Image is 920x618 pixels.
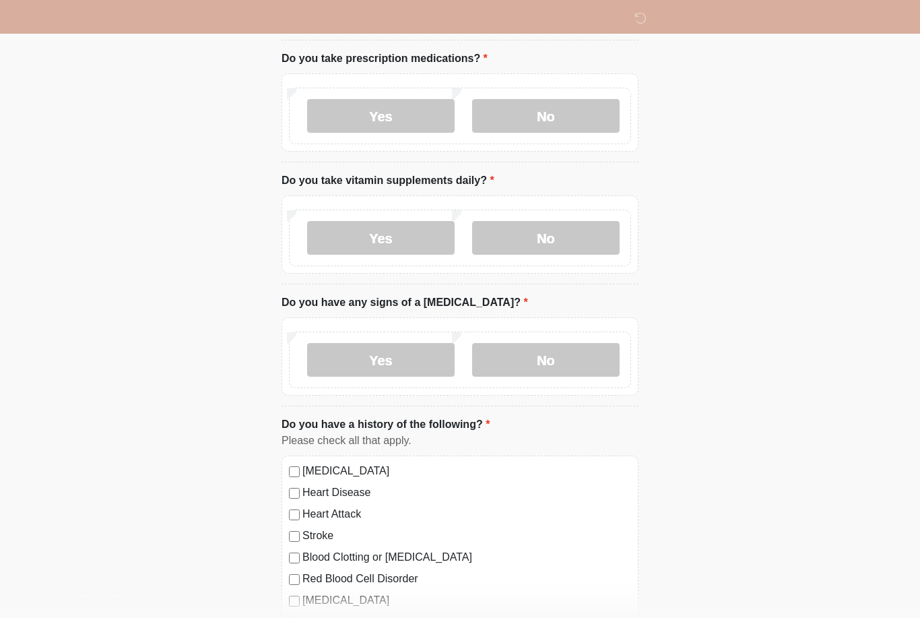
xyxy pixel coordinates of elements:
div: Please check all that apply. [282,433,638,449]
label: Yes [307,221,455,255]
label: [MEDICAL_DATA] [302,463,631,479]
label: Red Blood Cell Disorder [302,571,631,587]
label: No [472,221,620,255]
label: Yes [307,99,455,133]
label: Heart Attack [302,506,631,522]
label: [MEDICAL_DATA] [302,592,631,609]
label: No [472,343,620,377]
img: DM Wellness & Aesthetics Logo [268,10,286,27]
label: Blood Clotting or [MEDICAL_DATA] [302,549,631,565]
label: Stroke [302,528,631,544]
input: Heart Disease [289,488,300,499]
input: Stroke [289,531,300,542]
label: No [472,99,620,133]
input: [MEDICAL_DATA] [289,596,300,607]
label: Do you have any signs of a [MEDICAL_DATA]? [282,295,528,311]
label: Do you have a history of the following? [282,416,490,433]
input: [MEDICAL_DATA] [289,466,300,477]
label: Do you take vitamin supplements daily? [282,173,494,189]
input: Blood Clotting or [MEDICAL_DATA] [289,553,300,563]
label: Yes [307,343,455,377]
label: Heart Disease [302,485,631,501]
label: Do you take prescription medications? [282,51,488,67]
input: Red Blood Cell Disorder [289,574,300,585]
input: Heart Attack [289,509,300,520]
